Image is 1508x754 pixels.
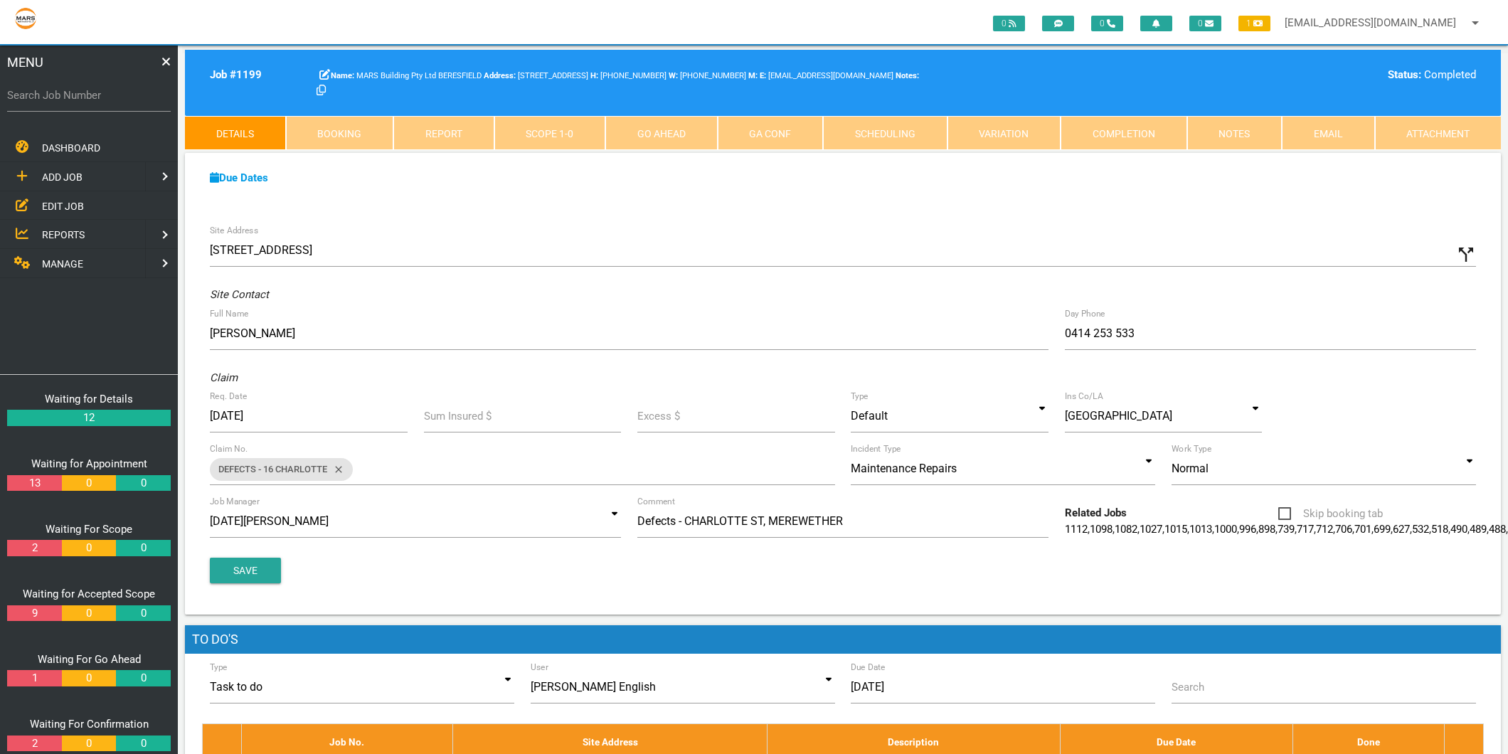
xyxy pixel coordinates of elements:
b: H: [590,71,598,80]
a: Due Dates [210,171,268,184]
b: Name: [331,71,354,80]
label: Ins Co/LA [1065,390,1103,403]
a: Notes [1187,116,1283,150]
i: Click to show custom address field [1455,244,1477,265]
a: Waiting For Scope [46,523,132,536]
span: Skip booking tab [1278,505,1383,523]
label: Incident Type [851,442,901,455]
a: 1098 [1090,523,1113,536]
a: Waiting for Appointment [31,457,147,470]
a: 701 [1354,523,1371,536]
span: MANAGE [42,258,83,270]
a: 996 [1239,523,1256,536]
a: 2 [7,540,61,556]
a: 489 [1470,523,1487,536]
label: Due Date [851,661,886,674]
a: 0 [116,670,170,686]
span: EDIT JOB [42,200,84,211]
a: Report [393,116,494,150]
i: Claim [210,371,238,384]
a: 1082 [1115,523,1137,536]
a: 898 [1258,523,1275,536]
label: Search [1172,679,1204,696]
b: Address: [484,71,516,80]
a: 2 [7,736,61,752]
a: Waiting for Details [45,393,133,405]
a: Waiting For Confirmation [30,718,149,731]
a: Scheduling [823,116,947,150]
a: 739 [1278,523,1295,536]
a: 1027 [1140,523,1162,536]
a: 518 [1431,523,1448,536]
a: 1112 [1065,523,1088,536]
b: Job # 1199 [210,68,262,81]
a: 12 [7,410,171,426]
div: DEFECTS - 16 CHARLOTTE [210,458,353,481]
span: DASHBOARD [42,142,100,154]
span: REPORTS [42,229,85,240]
span: MARS Building Pty Ltd BERESFIELD [331,71,482,80]
label: Type [210,661,228,674]
label: Sum Insured $ [424,408,492,425]
a: 0 [116,736,170,752]
img: s3file [14,7,37,30]
span: 0 [1091,16,1123,31]
label: User [531,661,548,674]
h1: To Do's [185,625,1501,654]
label: Site Address [210,224,258,237]
i: Site Contact [210,288,269,301]
a: 13 [7,475,61,492]
label: Comment [637,495,675,508]
a: 0 [116,540,170,556]
a: Completion [1061,116,1187,150]
a: GA Conf [718,116,824,150]
a: Details [185,116,286,150]
span: MENU [7,53,43,72]
label: Type [851,390,869,403]
a: Go Ahead [605,116,718,150]
span: 0 [993,16,1025,31]
label: Excess $ [637,408,680,425]
a: 0 [116,475,170,492]
div: Completed [1172,67,1476,83]
a: 712 [1316,523,1333,536]
label: Work Type [1172,442,1211,455]
a: 0 [62,605,116,622]
label: Full Name [210,307,248,320]
i: close [327,458,344,481]
b: W: [669,71,678,80]
a: 699 [1374,523,1391,536]
a: Booking [286,116,394,150]
a: 627 [1393,523,1410,536]
a: 0 [62,540,116,556]
a: 488 [1489,523,1506,536]
a: Attachment [1375,116,1502,150]
span: [PHONE_NUMBER] [669,71,746,80]
label: Job Manager [210,495,260,508]
a: 0 [62,736,116,752]
a: 490 [1450,523,1467,536]
b: Notes: [896,71,919,80]
label: Req. Date [210,390,247,403]
span: ADD JOB [42,171,83,183]
a: Email [1282,116,1375,150]
div: , , , , , , , , , , , , , , , , , , , , , , , , , , , , , , , , , , , , , , , , , [1056,505,1270,537]
a: 0 [62,670,116,686]
a: 0 [62,475,116,492]
label: Day Phone [1065,307,1105,320]
a: Scope 1-0 [494,116,606,150]
a: 1000 [1214,523,1237,536]
span: [EMAIL_ADDRESS][DOMAIN_NAME] [760,71,893,80]
a: 1015 [1164,523,1187,536]
span: Home Phone [590,71,667,80]
a: 532 [1412,523,1429,536]
a: 1 [7,670,61,686]
a: 0 [116,605,170,622]
label: Search Job Number [7,87,171,104]
span: 1 [1238,16,1270,31]
label: Claim No. [210,442,248,455]
a: Waiting For Go Ahead [38,653,141,666]
a: 706 [1335,523,1352,536]
a: Waiting for Accepted Scope [23,588,155,600]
